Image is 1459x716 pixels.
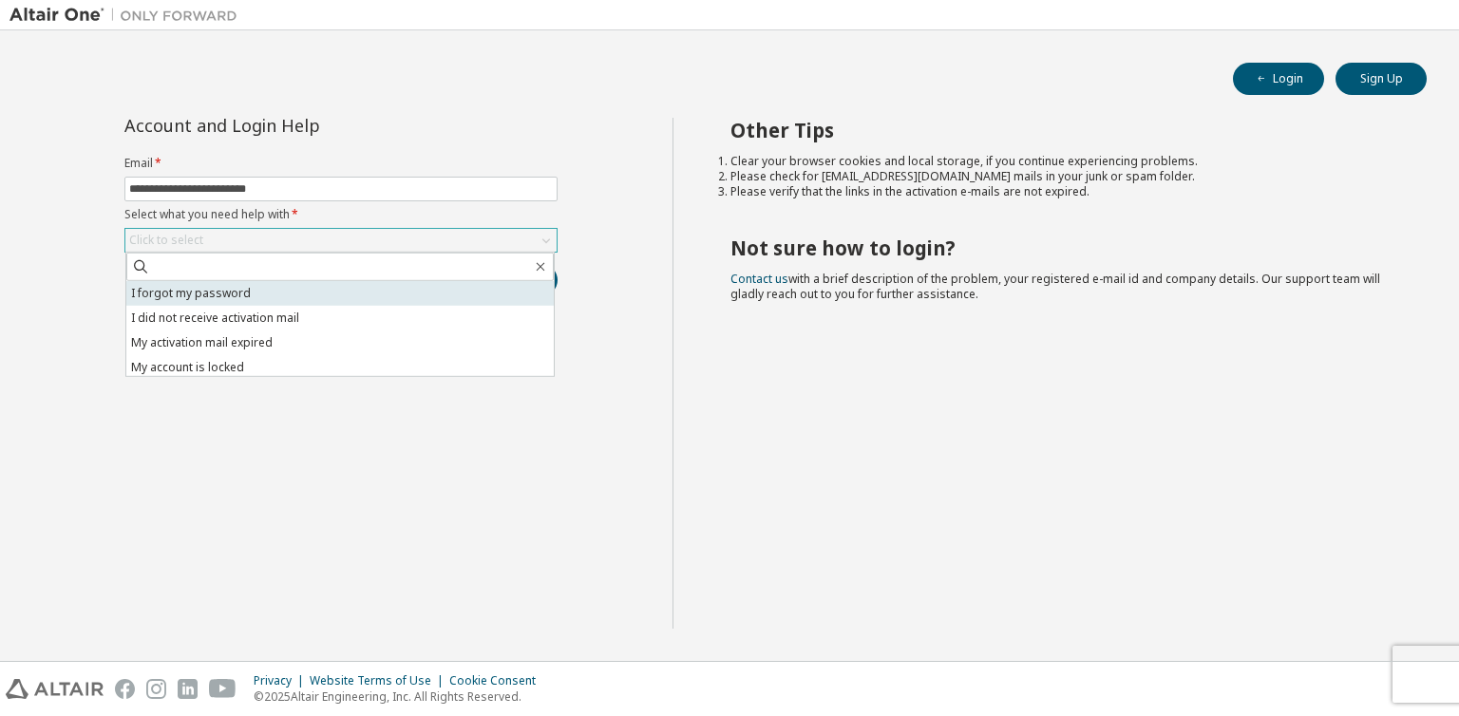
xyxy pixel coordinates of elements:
h2: Other Tips [730,118,1393,142]
img: Altair One [9,6,247,25]
label: Email [124,156,558,171]
span: with a brief description of the problem, your registered e-mail id and company details. Our suppo... [730,271,1380,302]
img: facebook.svg [115,679,135,699]
div: Website Terms of Use [310,673,449,688]
img: altair_logo.svg [6,679,104,699]
img: instagram.svg [146,679,166,699]
li: Clear your browser cookies and local storage, if you continue experiencing problems. [730,154,1393,169]
div: Privacy [254,673,310,688]
li: Please check for [EMAIL_ADDRESS][DOMAIN_NAME] mails in your junk or spam folder. [730,169,1393,184]
li: I forgot my password [126,281,554,306]
div: Click to select [129,233,203,248]
button: Login [1233,63,1324,95]
a: Contact us [730,271,788,287]
p: © 2025 Altair Engineering, Inc. All Rights Reserved. [254,688,547,705]
button: Sign Up [1336,63,1427,95]
img: linkedin.svg [178,679,198,699]
li: Please verify that the links in the activation e-mails are not expired. [730,184,1393,199]
h2: Not sure how to login? [730,236,1393,260]
div: Account and Login Help [124,118,471,133]
label: Select what you need help with [124,207,558,222]
div: Cookie Consent [449,673,547,688]
img: youtube.svg [209,679,237,699]
div: Click to select [125,229,557,252]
